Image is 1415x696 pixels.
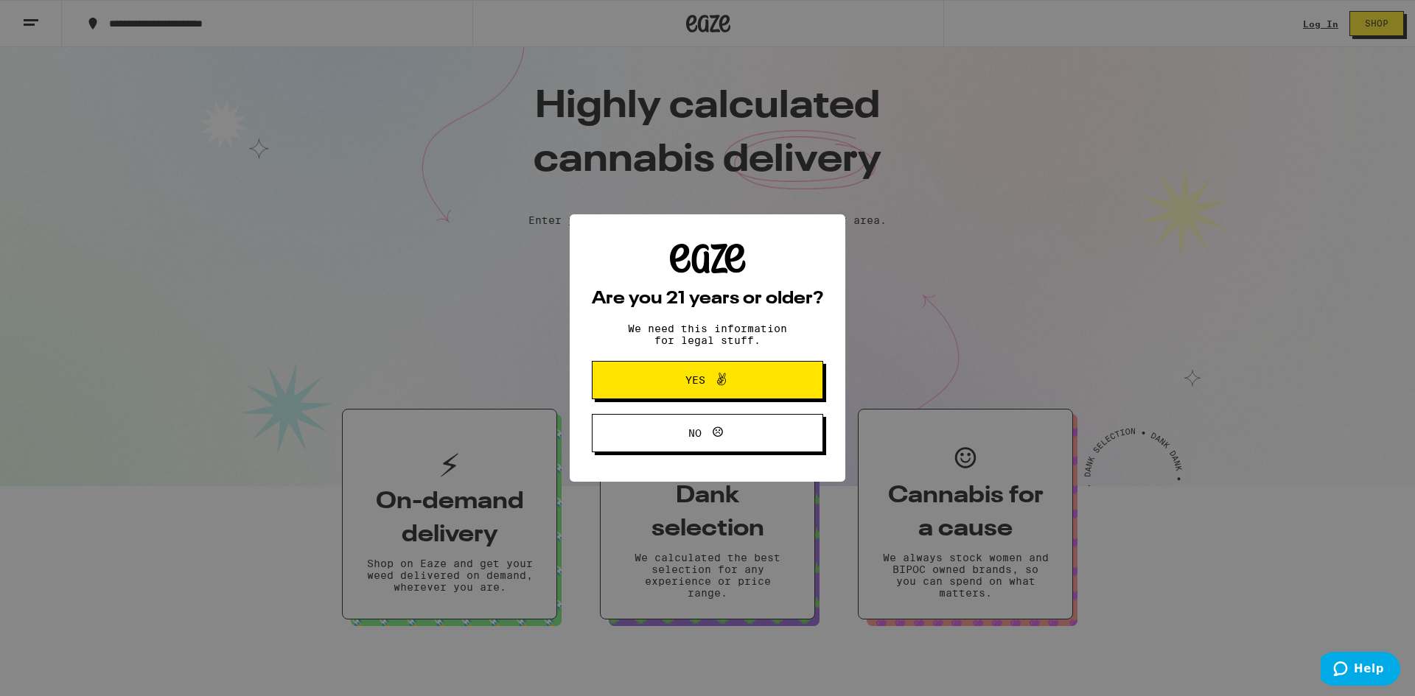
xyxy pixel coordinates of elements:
iframe: Opens a widget where you can find more information [1321,652,1400,689]
h2: Are you 21 years or older? [592,290,823,308]
button: Yes [592,361,823,399]
span: No [688,428,702,438]
span: Yes [685,375,705,385]
button: No [592,414,823,452]
p: We need this information for legal stuff. [615,323,800,346]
